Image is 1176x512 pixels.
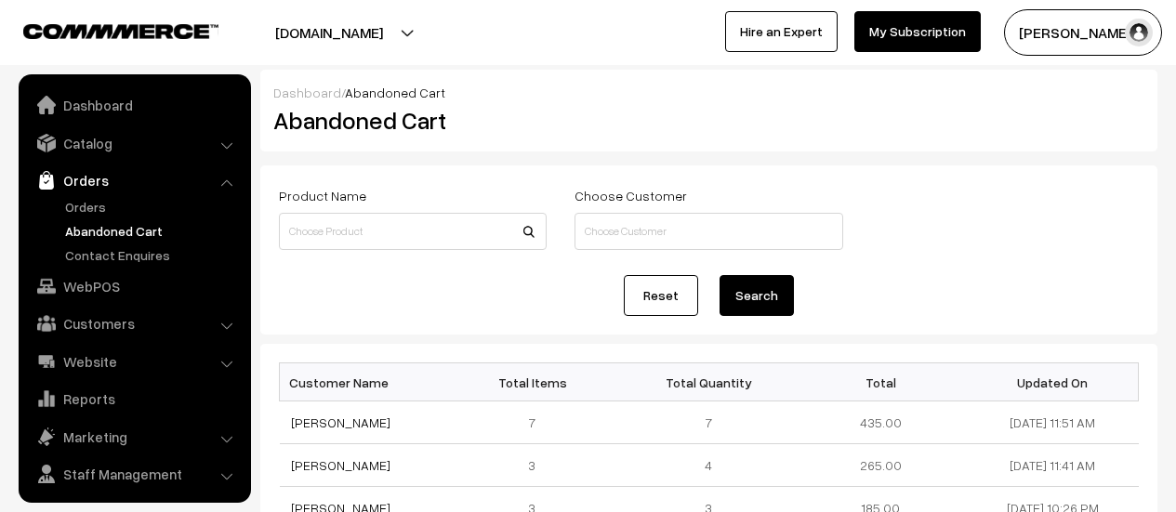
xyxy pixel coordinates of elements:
[1004,9,1162,56] button: [PERSON_NAME]
[451,401,623,444] td: 7
[23,382,244,415] a: Reports
[1125,19,1153,46] img: user
[967,363,1139,401] th: Updated On
[210,9,448,56] button: [DOMAIN_NAME]
[291,457,390,473] a: [PERSON_NAME]
[967,444,1139,487] td: [DATE] 11:41 AM
[23,457,244,491] a: Staff Management
[575,186,687,205] label: Choose Customer
[273,106,545,135] h2: Abandoned Cart
[854,11,981,52] a: My Subscription
[623,444,795,487] td: 4
[623,363,795,401] th: Total Quantity
[720,275,794,316] button: Search
[795,363,967,401] th: Total
[575,213,842,250] input: Choose Customer
[23,164,244,197] a: Orders
[60,197,244,217] a: Orders
[60,245,244,265] a: Contact Enquires
[23,88,244,122] a: Dashboard
[279,186,366,205] label: Product Name
[23,126,244,160] a: Catalog
[291,414,390,430] a: [PERSON_NAME]
[795,401,967,444] td: 435.00
[451,363,623,401] th: Total Items
[345,85,445,100] span: Abandoned Cart
[23,345,244,378] a: Website
[23,24,218,38] img: COMMMERCE
[273,83,1144,102] div: /
[273,85,341,100] a: Dashboard
[795,444,967,487] td: 265.00
[279,213,547,250] input: Choose Product
[23,19,186,41] a: COMMMERCE
[967,401,1139,444] td: [DATE] 11:51 AM
[23,420,244,453] a: Marketing
[623,401,795,444] td: 7
[23,269,244,303] a: WebPOS
[23,307,244,340] a: Customers
[725,11,838,52] a: Hire an Expert
[624,275,698,316] a: Reset
[451,444,623,487] td: 3
[280,363,452,401] th: Customer Name
[60,221,244,241] a: Abandoned Cart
